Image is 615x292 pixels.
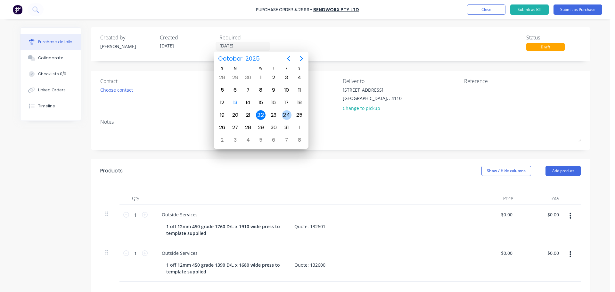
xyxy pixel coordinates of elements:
[38,55,63,61] div: Collaborate
[217,73,227,82] div: Sunday, September 28, 2025
[256,135,266,145] div: Wednesday, November 5, 2025
[256,123,266,132] div: Wednesday, October 29, 2025
[100,118,581,126] div: Notes
[230,110,240,120] div: Monday, October 20, 2025
[269,135,278,145] div: Thursday, November 6, 2025
[295,123,304,132] div: Saturday, November 1, 2025
[20,50,81,66] button: Collaborate
[269,73,278,82] div: Thursday, October 2, 2025
[164,222,292,238] div: 1 off 12mm 450 grade 1760 D/L x 1910 wide press to template supplied
[38,39,72,45] div: Purchase details
[282,98,291,107] div: Friday, October 17, 2025
[526,43,565,51] div: Draft
[100,34,155,41] div: Created by
[243,135,253,145] div: Tuesday, November 4, 2025
[269,123,278,132] div: Thursday, October 30, 2025
[282,123,291,132] div: Friday, October 31, 2025
[217,110,227,120] div: Sunday, October 19, 2025
[230,73,240,82] div: Monday, September 29, 2025
[217,53,244,64] span: October
[295,73,304,82] div: Saturday, October 4, 2025
[214,53,264,64] button: October2025
[343,77,459,85] div: Deliver to
[243,85,253,95] div: Tuesday, October 7, 2025
[160,34,214,41] div: Created
[510,4,549,15] button: Submit as Bill
[157,248,203,258] div: Outside Services
[472,192,518,205] div: Price
[267,66,280,71] div: T
[481,166,531,176] button: Show / Hide columns
[13,5,22,14] img: Factory
[280,66,293,71] div: F
[295,135,304,145] div: Saturday, November 8, 2025
[100,77,217,85] div: Contact
[292,222,328,231] div: Quote: 132601
[20,82,81,98] button: Linked Orders
[229,66,242,71] div: M
[256,110,266,120] div: Wednesday, October 22, 2025
[256,85,266,95] div: Wednesday, October 8, 2025
[293,66,306,71] div: S
[526,34,581,41] div: Status
[313,6,359,13] a: Bendworx Pty Ltd
[256,98,266,107] div: Wednesday, October 15, 2025
[216,66,229,71] div: S
[295,98,304,107] div: Saturday, October 18, 2025
[295,85,304,95] div: Saturday, October 11, 2025
[295,110,304,120] div: Saturday, October 25, 2025
[244,53,261,64] span: 2025
[254,66,267,71] div: W
[553,4,602,15] button: Submit as Purchase
[518,192,565,205] div: Total
[467,4,505,15] button: Close
[217,85,227,95] div: Sunday, October 5, 2025
[20,98,81,114] button: Timeline
[242,66,254,71] div: T
[217,135,227,145] div: Sunday, November 2, 2025
[230,135,240,145] div: Monday, November 3, 2025
[164,260,292,276] div: 1 off 12mm 450 grade 1390 D/L x 1680 wide press to template supplied
[38,103,55,109] div: Timeline
[464,77,581,85] div: Reference
[292,260,328,270] div: Quote: 132600
[119,192,152,205] div: Qty
[243,123,253,132] div: Tuesday, October 28, 2025
[269,110,278,120] div: Thursday, October 23, 2025
[100,167,123,175] div: Products
[269,98,278,107] div: Thursday, October 16, 2025
[256,6,313,13] div: Purchase Order #2699 -
[282,110,291,120] div: Friday, October 24, 2025
[100,43,155,50] div: [PERSON_NAME]
[38,87,66,93] div: Linked Orders
[100,87,133,93] div: Choose contact
[282,135,291,145] div: Friday, November 7, 2025
[230,85,240,95] div: Monday, October 6, 2025
[243,73,253,82] div: Tuesday, September 30, 2025
[282,52,295,65] button: Previous page
[230,123,240,132] div: Monday, October 27, 2025
[282,73,291,82] div: Friday, October 3, 2025
[243,98,253,107] div: Tuesday, October 14, 2025
[219,34,274,41] div: Required
[282,85,291,95] div: Friday, October 10, 2025
[230,98,240,107] div: Today, Monday, October 13, 2025
[343,95,402,102] div: [GEOGRAPHIC_DATA], , 4110
[20,66,81,82] button: Checklists 0/0
[20,34,81,50] button: Purchase details
[269,85,278,95] div: Thursday, October 9, 2025
[157,210,203,219] div: Outside Services
[295,52,308,65] button: Next page
[38,71,66,77] div: Checklists 0/0
[545,166,581,176] button: Add product
[343,87,402,93] div: [STREET_ADDRESS]
[343,105,402,112] div: Change to pickup
[217,123,227,132] div: Sunday, October 26, 2025
[217,98,227,107] div: Sunday, October 12, 2025
[243,110,253,120] div: Tuesday, October 21, 2025
[256,73,266,82] div: Wednesday, October 1, 2025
